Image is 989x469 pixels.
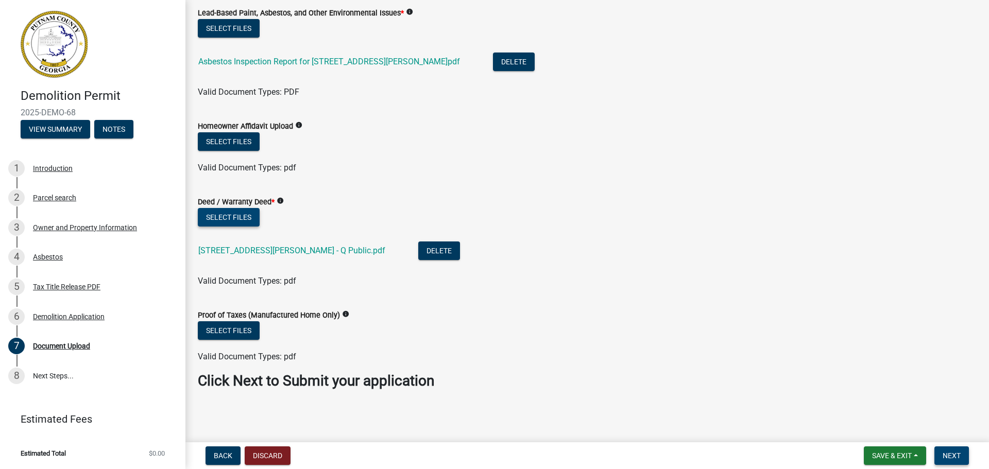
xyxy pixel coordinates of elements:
i: info [277,197,284,204]
button: Discard [245,446,291,465]
span: $0.00 [149,450,165,457]
div: Tax Title Release PDF [33,283,100,290]
a: Estimated Fees [8,409,169,429]
div: 7 [8,338,25,354]
div: 1 [8,160,25,177]
button: Notes [94,120,133,138]
a: [STREET_ADDRESS][PERSON_NAME] - Q Public.pdf [198,246,385,255]
div: 3 [8,219,25,236]
span: Back [214,451,232,460]
span: Save & Exit [872,451,912,460]
i: info [295,121,302,129]
div: Document Upload [33,342,90,350]
button: Next [934,446,969,465]
div: Parcel search [33,194,76,201]
div: Introduction [33,165,73,172]
span: Estimated Total [21,450,66,457]
a: Asbestos Inspection Report for [STREET_ADDRESS][PERSON_NAME]pdf [198,57,460,66]
div: 8 [8,368,25,384]
button: Back [206,446,241,465]
button: Delete [493,53,535,71]
wm-modal-confirm: Notes [94,126,133,134]
label: Deed / Warranty Deed [198,199,275,206]
wm-modal-confirm: Summary [21,126,90,134]
span: Next [943,451,961,460]
img: Putnam County, Georgia [21,11,88,78]
div: 4 [8,249,25,265]
div: Asbestos [33,253,63,260]
i: info [406,8,413,15]
strong: Click Next to Submit your application [198,372,434,389]
h4: Demolition Permit [21,89,177,103]
label: Proof of Taxes (Manufactured Home Only) [198,312,340,319]
wm-modal-confirm: Delete Document [493,58,535,67]
div: Owner and Property Information [33,224,137,231]
label: Homeowner Affidavit Upload [198,123,293,130]
span: Valid Document Types: pdf [198,352,296,361]
button: Select files [198,132,260,151]
span: 2025-DEMO-68 [21,108,165,117]
span: Valid Document Types: pdf [198,163,296,172]
button: View Summary [21,120,90,138]
div: 6 [8,308,25,325]
button: Select files [198,208,260,227]
button: Select files [198,19,260,38]
div: 5 [8,279,25,295]
button: Save & Exit [864,446,926,465]
i: info [342,310,349,318]
label: Lead-Based Paint, Asbestos, and Other Environmental Issues [198,10,404,17]
span: Valid Document Types: PDF [198,87,299,97]
button: Delete [418,241,460,260]
span: Valid Document Types: pdf [198,276,296,286]
wm-modal-confirm: Delete Document [418,247,460,256]
button: Select files [198,321,260,340]
div: Demolition Application [33,313,105,320]
div: 2 [8,189,25,206]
